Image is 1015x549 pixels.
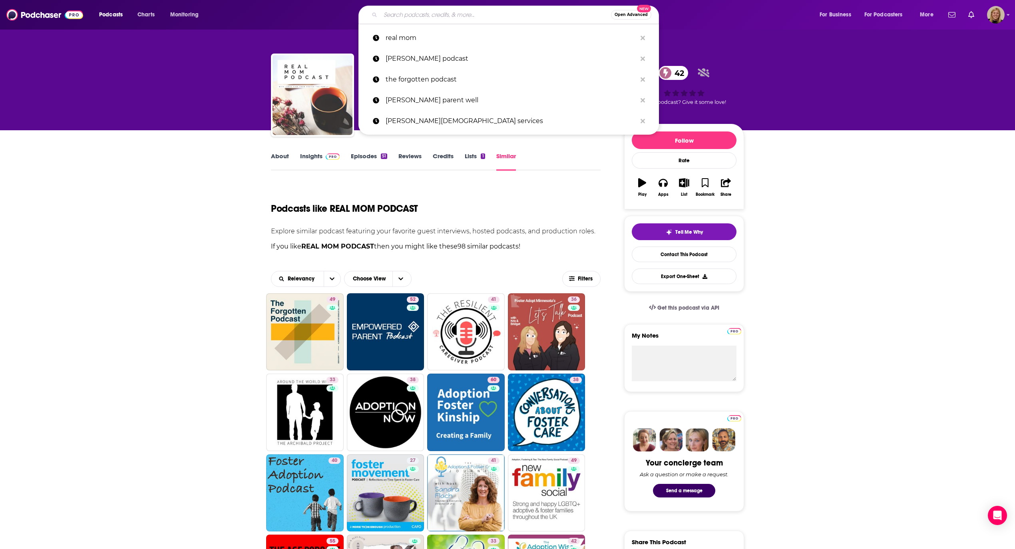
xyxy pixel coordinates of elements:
[170,9,199,20] span: Monitoring
[712,428,735,452] img: Jon Profile
[488,538,500,544] a: 33
[642,99,726,105] span: Good podcast? Give it some love!
[332,457,337,465] span: 40
[727,327,741,334] a: Pro website
[358,28,659,48] a: real mom
[271,241,601,252] p: If you like then you might like these 98 similar podcasts !
[675,229,703,235] span: Tell Me Why
[637,5,651,12] span: New
[407,457,419,464] a: 27
[611,10,651,20] button: Open AdvancedNew
[99,9,123,20] span: Podcasts
[358,69,659,90] a: the forgotten podcast
[491,537,496,545] span: 33
[632,269,736,284] button: Export One-Sheet
[643,298,726,318] a: Get this podcast via API
[491,296,496,304] span: 41
[632,173,653,202] button: Play
[410,376,416,384] span: 38
[273,55,352,135] img: REAL MOM PODCAST
[386,69,637,90] p: the forgotten podcast
[358,111,659,131] a: [PERSON_NAME][DEMOGRAPHIC_DATA] services
[666,229,672,235] img: tell me why sparkle
[659,428,683,452] img: Barbara Profile
[351,152,387,171] a: Episodes51
[481,153,485,159] div: 1
[658,192,669,197] div: Apps
[945,8,959,22] a: Show notifications dropdown
[410,296,416,304] span: 52
[330,376,335,384] span: 33
[380,8,611,21] input: Search podcasts, credits, & more...
[573,376,579,384] span: 38
[271,271,341,287] h2: Choose List sort
[433,152,454,171] a: Credits
[686,428,709,452] img: Jules Profile
[632,332,736,346] label: My Notes
[165,8,209,21] button: open menu
[344,271,417,287] h2: Choose View
[346,272,392,286] span: Choose View
[358,90,659,111] a: [PERSON_NAME] parent well
[508,293,585,371] a: 36
[667,66,688,80] span: 42
[570,377,582,383] a: 38
[571,296,577,304] span: 36
[820,9,851,20] span: For Business
[407,377,419,383] a: 38
[632,131,736,149] button: Follow
[288,276,317,282] span: Relevancy
[624,61,744,110] div: 42Good podcast? Give it some love!
[965,8,977,22] a: Show notifications dropdown
[6,7,83,22] img: Podchaser - Follow, Share and Rate Podcasts
[696,192,714,197] div: Bookmark
[326,153,340,160] img: Podchaser Pro
[427,293,505,371] a: 41
[568,296,580,303] a: 36
[271,227,601,235] p: Explore similar podcast featuring your favorite guest interviews, hosted podcasts, and production...
[465,152,485,171] a: Lists1
[720,192,731,197] div: Share
[488,296,500,303] a: 41
[330,296,335,304] span: 49
[491,376,496,384] span: 60
[920,9,933,20] span: More
[347,374,424,451] a: 38
[94,8,133,21] button: open menu
[659,66,688,80] a: 42
[300,152,340,171] a: InsightsPodchaser Pro
[914,8,943,21] button: open menu
[987,6,1005,24] img: User Profile
[727,414,741,422] a: Pro website
[568,538,580,544] a: 42
[427,454,505,532] a: 41
[615,13,648,17] span: Open Advanced
[633,428,656,452] img: Sydney Profile
[386,28,637,48] p: real mom
[491,457,496,465] span: 41
[727,415,741,422] img: Podchaser Pro
[347,454,424,532] a: 27
[657,304,719,311] span: Get this podcast via API
[410,457,416,465] span: 27
[674,173,695,202] button: List
[681,192,687,197] div: List
[137,9,155,20] span: Charts
[347,293,424,371] a: 52
[381,153,387,159] div: 51
[568,457,580,464] a: 49
[344,271,412,287] button: Choose View
[508,374,585,451] a: 38
[864,9,903,20] span: For Podcasters
[695,173,715,202] button: Bookmark
[632,538,686,546] h3: Share This Podcast
[716,173,736,202] button: Share
[653,173,673,202] button: Apps
[571,537,577,545] span: 42
[407,296,419,303] a: 52
[632,247,736,262] a: Contact This Podcast
[508,454,585,532] a: 49
[727,328,741,334] img: Podchaser Pro
[814,8,861,21] button: open menu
